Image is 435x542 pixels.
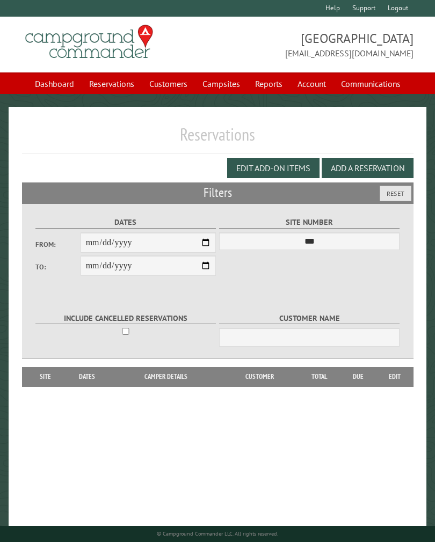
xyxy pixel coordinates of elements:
a: Reports [249,74,289,94]
th: Camper Details [111,367,221,386]
th: Dates [63,367,111,386]
button: Edit Add-on Items [227,158,320,178]
th: Site [27,367,63,386]
th: Due [341,367,376,386]
label: Customer Name [219,312,400,325]
label: Dates [35,216,216,229]
label: From: [35,239,81,250]
th: Edit [376,367,414,386]
small: © Campground Commander LLC. All rights reserved. [157,530,278,537]
a: Communications [335,74,407,94]
th: Total [298,367,341,386]
img: Campground Commander [22,21,156,63]
a: Account [291,74,332,94]
label: Include Cancelled Reservations [35,312,216,325]
button: Reset [380,186,411,201]
a: Customers [143,74,194,94]
a: Reservations [83,74,141,94]
button: Add a Reservation [322,158,414,178]
h1: Reservations [22,124,414,153]
a: Campsites [196,74,247,94]
a: Dashboard [28,74,81,94]
span: [GEOGRAPHIC_DATA] [EMAIL_ADDRESS][DOMAIN_NAME] [218,30,414,60]
label: To: [35,262,81,272]
h2: Filters [22,182,414,203]
label: Site Number [219,216,400,229]
th: Customer [221,367,298,386]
